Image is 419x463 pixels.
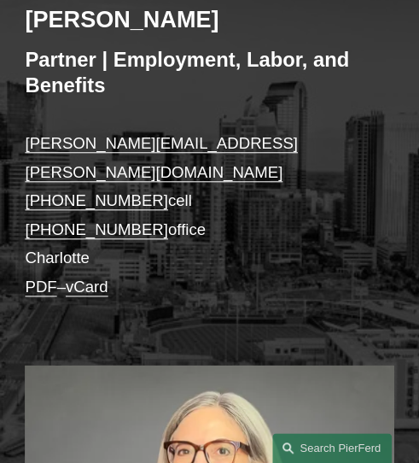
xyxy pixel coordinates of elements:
[66,278,108,296] a: vCard
[272,433,392,463] a: Search this site
[25,129,393,301] p: cell office Charlotte –
[25,191,167,209] a: [PHONE_NUMBER]
[25,6,393,34] h2: [PERSON_NAME]
[25,134,297,180] a: [PERSON_NAME][EMAIL_ADDRESS][PERSON_NAME][DOMAIN_NAME]
[25,47,393,97] h3: Partner | Employment, Labor, and Benefits
[25,278,56,296] a: PDF
[25,220,167,238] a: [PHONE_NUMBER]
